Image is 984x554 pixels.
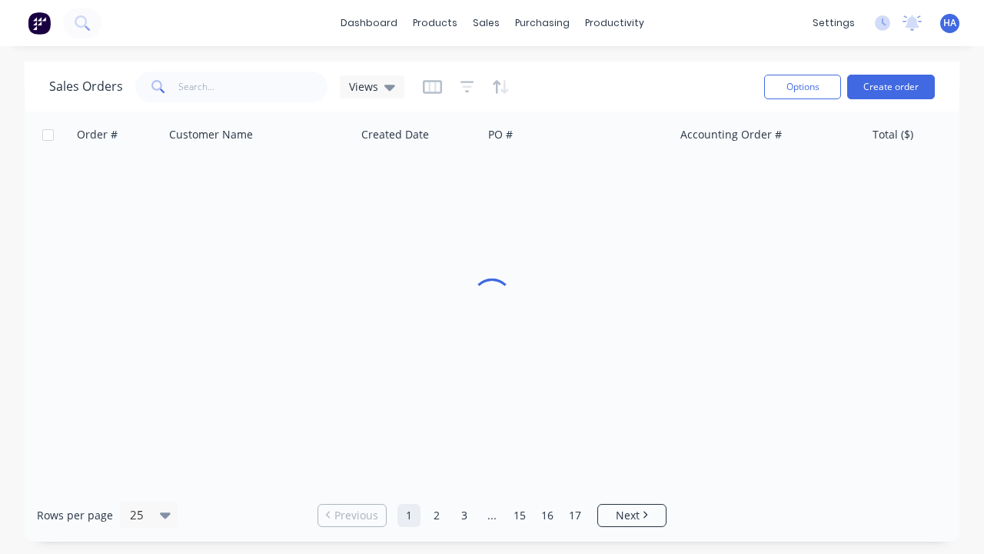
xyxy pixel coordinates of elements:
div: settings [805,12,863,35]
span: Previous [334,508,378,523]
ul: Pagination [311,504,673,527]
div: Accounting Order # [680,127,782,142]
a: dashboard [333,12,405,35]
a: Page 3 [453,504,476,527]
div: products [405,12,465,35]
span: Rows per page [37,508,113,523]
a: Page 15 [508,504,531,527]
span: Views [349,78,378,95]
span: Next [616,508,640,523]
a: Page 1 is your current page [397,504,421,527]
a: Page 16 [536,504,559,527]
a: Page 2 [425,504,448,527]
div: purchasing [507,12,577,35]
img: Factory [28,12,51,35]
div: PO # [488,127,513,142]
a: Previous page [318,508,386,523]
input: Search... [178,72,328,102]
a: Jump forward [480,504,504,527]
div: productivity [577,12,652,35]
div: Customer Name [169,127,253,142]
div: sales [465,12,507,35]
div: Order # [77,127,118,142]
a: Page 17 [563,504,587,527]
h1: Sales Orders [49,79,123,94]
button: Create order [847,75,935,99]
span: HA [943,16,956,30]
a: Next page [598,508,666,523]
div: Total ($) [873,127,913,142]
button: Options [764,75,841,99]
div: Created Date [361,127,429,142]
